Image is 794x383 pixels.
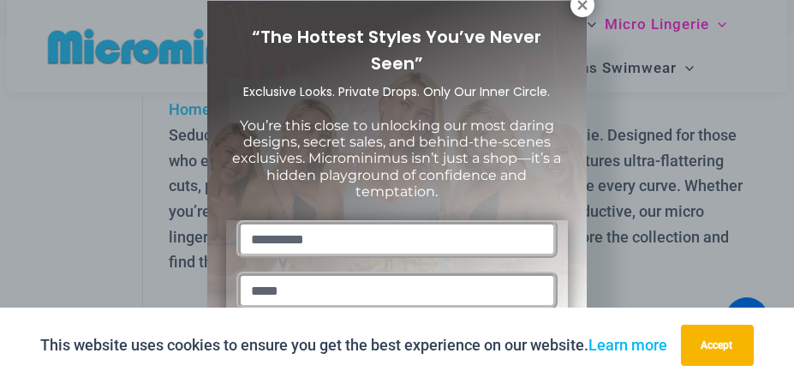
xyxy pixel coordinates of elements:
span: “The Hottest Styles You’ve Never Seen” [253,25,542,75]
span: Exclusive Looks. Private Drops. Only Our Inner Circle. [244,83,551,100]
a: Learn more [589,336,668,354]
span: You’re this close to unlocking our most daring designs, secret sales, and behind-the-scenes exclu... [233,117,562,200]
button: Accept [681,325,754,366]
p: This website uses cookies to ensure you get the best experience on our website. [41,332,668,358]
